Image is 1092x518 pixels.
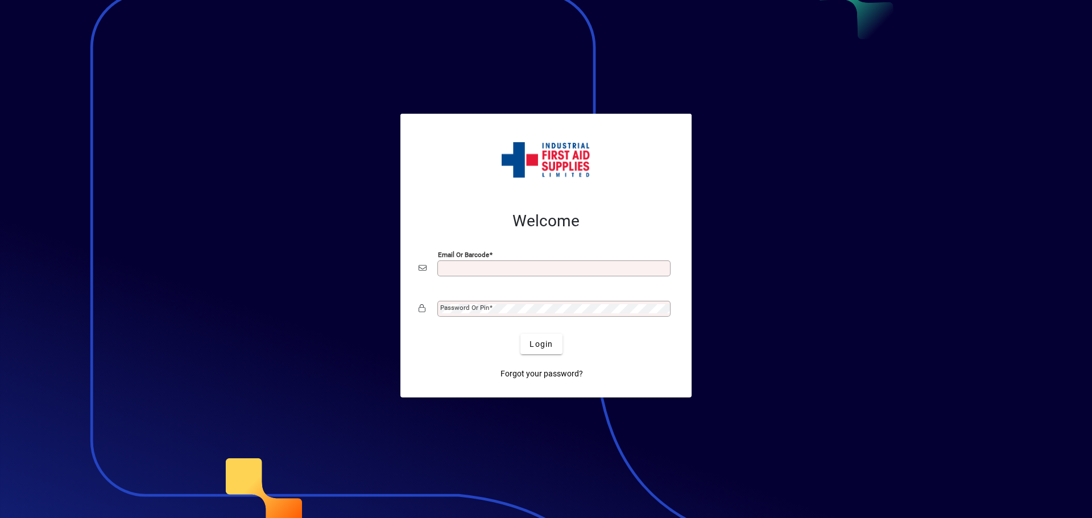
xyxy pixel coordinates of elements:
a: Forgot your password? [496,363,588,384]
button: Login [520,334,562,354]
h2: Welcome [419,212,673,231]
span: Forgot your password? [500,368,583,380]
mat-label: Password or Pin [440,304,489,312]
span: Login [530,338,553,350]
mat-label: Email or Barcode [438,251,489,259]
